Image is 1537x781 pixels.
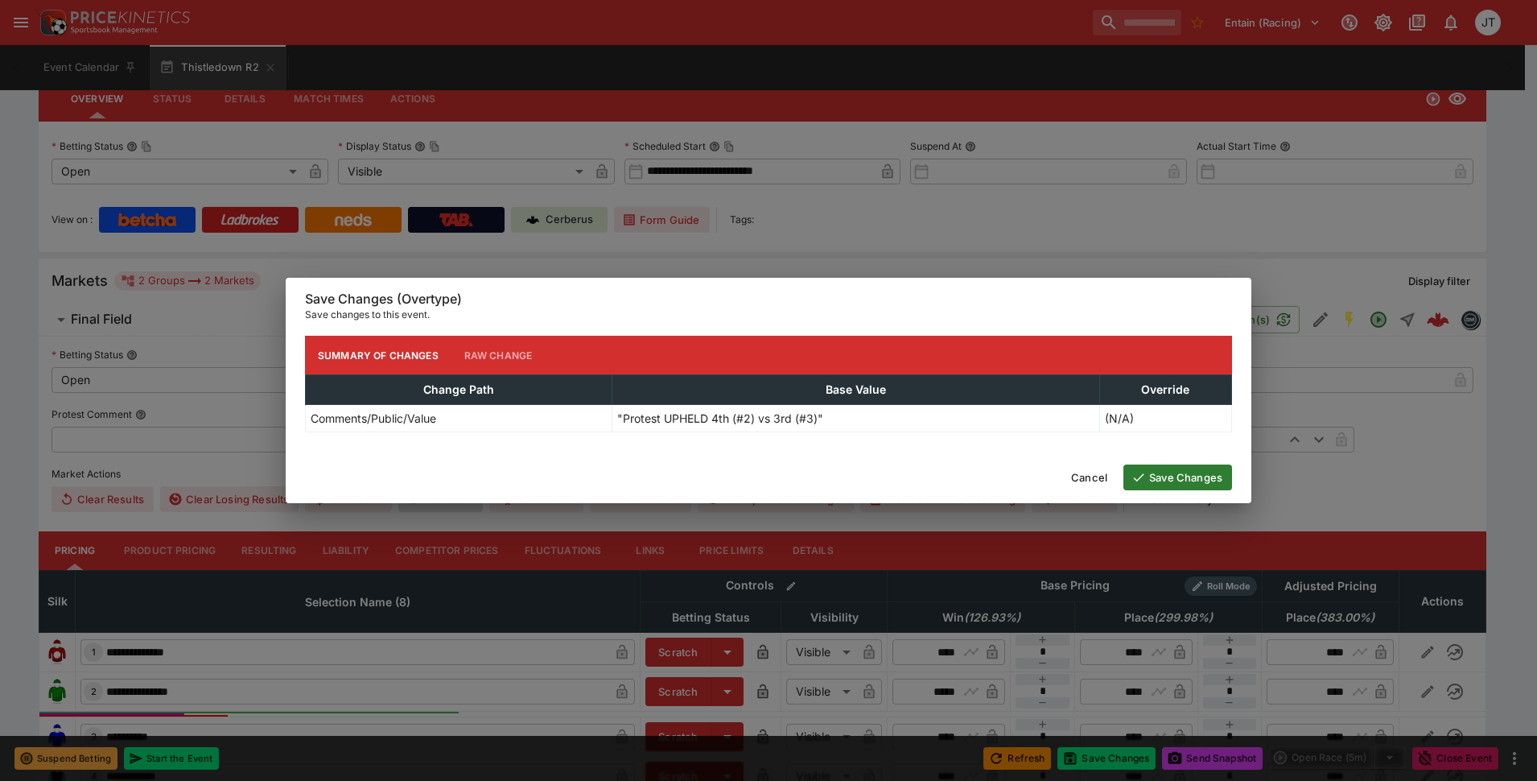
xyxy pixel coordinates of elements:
[305,291,1232,308] h6: Save Changes (Overtype)
[612,405,1099,432] td: "Protest UPHELD 4th (#2) vs 3rd (#3)"
[311,410,436,427] p: Comments/Public/Value
[306,375,612,405] th: Change Path
[612,375,1099,405] th: Base Value
[1099,405,1231,432] td: (N/A)
[1123,465,1232,490] button: Save Changes
[1099,375,1231,405] th: Override
[305,307,1232,323] p: Save changes to this event.
[1061,465,1117,490] button: Cancel
[305,336,451,374] button: Summary of Changes
[451,336,546,374] button: Raw Change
